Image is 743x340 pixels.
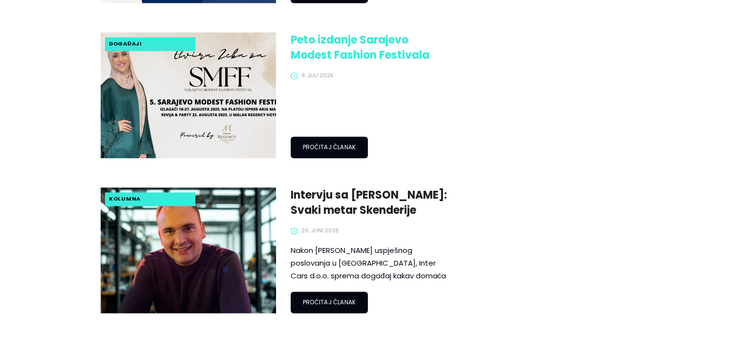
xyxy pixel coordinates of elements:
[109,40,142,48] span: događaji
[291,136,368,158] button: pročitaj članak
[291,292,452,313] a: pročitaj članak
[291,187,452,218] a: Intervju sa [PERSON_NAME]: Svaki metar Skenderije ispričat će priču o budućnosti autoindustrije
[291,227,297,234] span: clock-circle
[101,32,276,158] img: Peto izdanje Sarajevo Modest Fashion Festivala slavi modernu bosanskohercegovačku ženu
[291,32,452,63] a: Peto izdanje Sarajevo Modest Fashion Festivala slavi modernu bosanskohercegovačku ženu
[291,136,452,158] a: pročitaj članak
[303,298,356,307] span: pročitaj članak
[303,143,356,152] span: pročitaj članak
[109,195,141,203] span: kolumna
[301,71,334,80] span: 9. juli 2025
[291,244,452,283] p: Nakon [PERSON_NAME] uspješnog poslovanja u [GEOGRAPHIC_DATA], Inter Cars d.o.o. sprema događaj ka...
[301,227,339,235] span: 26. juni 2025
[101,187,276,313] img: Intervju sa Emirom Babovićem: Svaki metar Skenderije ispričat će priču o budućnosti autoindustrije
[291,72,297,79] span: clock-circle
[291,292,368,313] button: pročitaj članak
